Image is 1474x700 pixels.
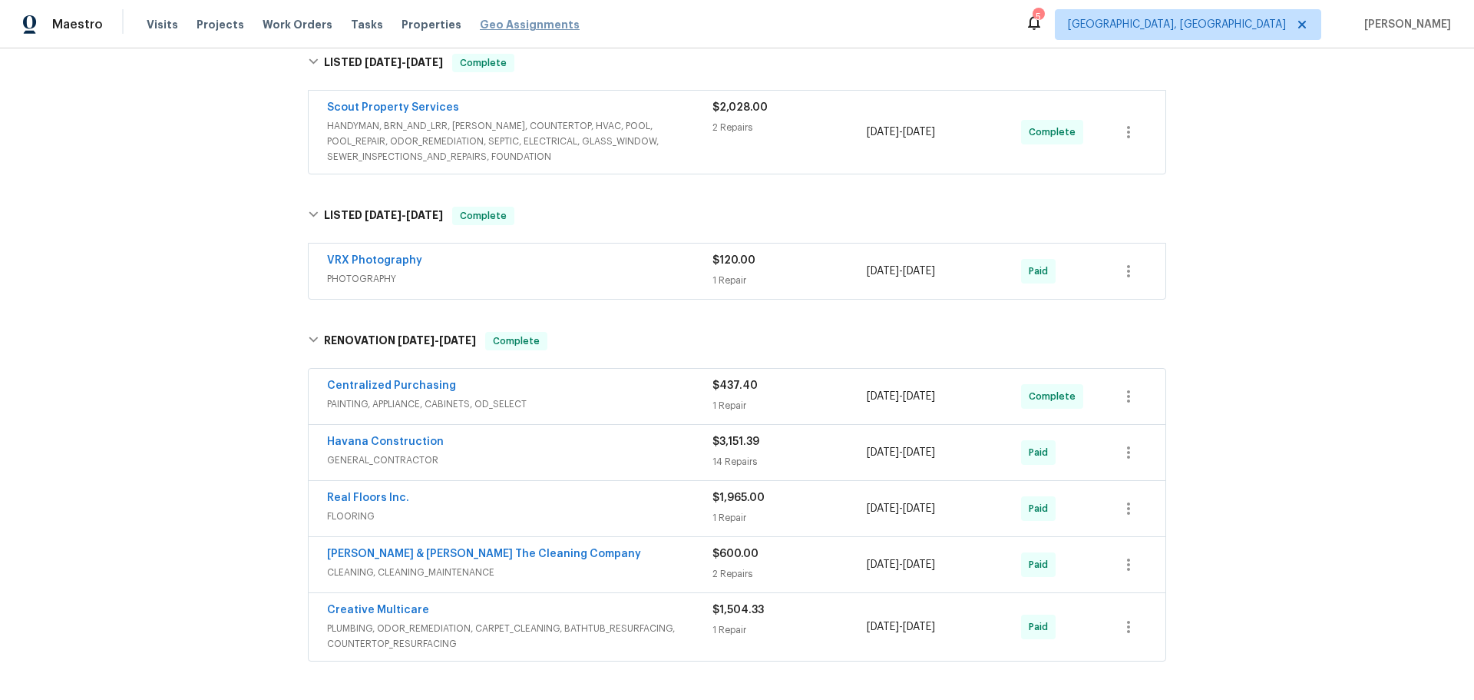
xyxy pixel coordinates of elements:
span: - [867,389,935,404]
div: 2 Repairs [712,566,867,582]
a: Scout Property Services [327,102,459,113]
span: $2,028.00 [712,102,768,113]
span: [DATE] [398,335,435,346]
span: [DATE] [903,447,935,458]
span: [DATE] [903,622,935,632]
div: 5 [1033,9,1043,25]
span: Complete [1029,124,1082,140]
span: [DATE] [903,127,935,138]
span: $437.40 [712,380,758,391]
span: Maestro [52,17,103,32]
span: [DATE] [867,391,899,402]
span: [DATE] [867,622,899,632]
span: $120.00 [712,255,755,266]
span: [DATE] [867,447,899,458]
span: PLUMBING, ODOR_REMEDIATION, CARPET_CLEANING, BATHTUB_RESURFACING, COUNTERTOP_RESURFACING [327,621,712,652]
span: $3,151.39 [712,436,759,447]
span: Properties [402,17,461,32]
div: LISTED [DATE]-[DATE]Complete [303,191,1171,241]
span: Work Orders [263,17,332,32]
span: PAINTING, APPLIANCE, CABINETS, OD_SELECT [327,396,712,412]
div: 1 Repair [712,622,867,638]
div: 1 Repair [712,273,867,288]
span: Complete [454,55,513,71]
h6: RENOVATION [324,332,476,350]
span: - [867,557,935,572]
span: [DATE] [867,127,899,138]
span: [DATE] [406,210,443,221]
h6: LISTED [324,207,443,225]
span: Complete [454,208,513,224]
span: Paid [1029,445,1054,460]
span: $600.00 [712,549,758,559]
span: Projects [197,17,244,32]
span: [GEOGRAPHIC_DATA], [GEOGRAPHIC_DATA] [1068,17,1286,32]
a: Havana Construction [327,436,444,447]
span: - [365,57,443,68]
span: [DATE] [903,266,935,277]
div: 14 Repairs [712,454,867,469]
div: LISTED [DATE]-[DATE]Complete [303,38,1171,88]
span: [DATE] [903,503,935,514]
span: Tasks [351,19,383,30]
span: PHOTOGRAPHY [327,271,712,287]
span: - [867,501,935,516]
span: [PERSON_NAME] [1358,17,1451,32]
span: FLOORING [327,509,712,524]
span: [DATE] [439,335,476,346]
div: 2 Repairs [712,120,867,135]
span: Paid [1029,557,1054,572]
span: - [365,210,443,221]
span: Geo Assignments [480,17,580,32]
a: VRX Photography [327,255,422,266]
span: CLEANING, CLEANING_MAINTENANCE [327,565,712,580]
span: Complete [1029,389,1082,404]
span: Complete [487,333,546,349]
a: Creative Multicare [327,605,429,615]
div: 1 Repair [712,398,867,413]
a: Real Floors Inc. [327,493,409,503]
span: [DATE] [903,391,935,402]
span: GENERAL_CONTRACTOR [327,453,712,468]
span: [DATE] [406,57,443,68]
span: - [398,335,476,346]
span: [DATE] [365,57,402,68]
span: - [867,619,935,635]
div: 1 Repair [712,510,867,526]
span: [DATE] [867,503,899,514]
span: [DATE] [867,559,899,570]
span: $1,965.00 [712,493,765,503]
a: Centralized Purchasing [327,380,456,391]
span: - [867,124,935,140]
span: [DATE] [365,210,402,221]
span: - [867,264,935,279]
span: [DATE] [867,266,899,277]
span: HANDYMAN, BRN_AND_LRR, [PERSON_NAME], COUNTERTOP, HVAC, POOL, POOL_REPAIR, ODOR_REMEDIATION, SEPT... [327,118,712,164]
span: Paid [1029,619,1054,635]
span: [DATE] [903,559,935,570]
span: Paid [1029,501,1054,516]
span: Visits [147,17,178,32]
h6: LISTED [324,54,443,72]
span: $1,504.33 [712,605,764,615]
a: [PERSON_NAME] & [PERSON_NAME] The Cleaning Company [327,549,641,559]
span: Paid [1029,264,1054,279]
span: - [867,445,935,460]
div: RENOVATION [DATE]-[DATE]Complete [303,317,1171,366]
